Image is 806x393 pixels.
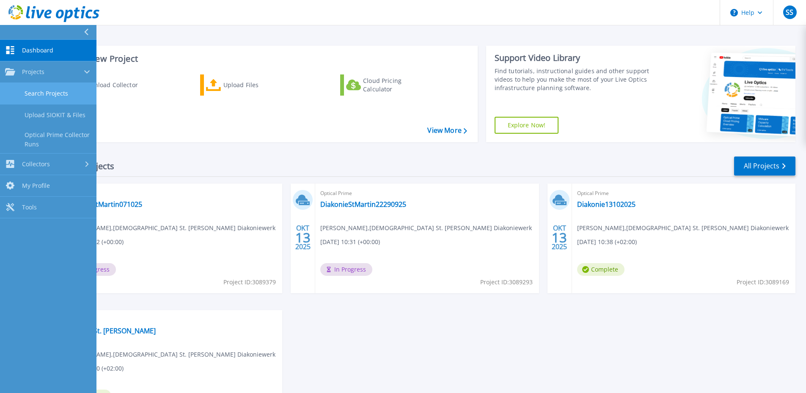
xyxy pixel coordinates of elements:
[64,189,277,198] span: Optical Prime
[320,200,406,209] a: DiakonieStMartin22290925
[577,263,624,276] span: Complete
[495,117,559,134] a: Explore Now!
[480,278,533,287] span: Project ID: 3089293
[82,77,149,93] div: Download Collector
[340,74,435,96] a: Cloud Pricing Calculator
[295,222,311,253] div: OKT 2025
[320,223,532,233] span: [PERSON_NAME] , [DEMOGRAPHIC_DATA] St. [PERSON_NAME] Diakoniewerk
[320,237,380,247] span: [DATE] 10:31 (+00:00)
[64,327,156,335] a: Diakonie St. [PERSON_NAME]
[577,223,789,233] span: [PERSON_NAME] , [DEMOGRAPHIC_DATA] St. [PERSON_NAME] Diakoniewerk
[60,74,154,96] a: Download Collector
[22,160,50,168] span: Collectors
[22,47,53,54] span: Dashboard
[786,9,793,16] span: SS
[22,203,37,211] span: Tools
[320,263,372,276] span: In Progress
[64,350,275,359] span: [PERSON_NAME] , [DEMOGRAPHIC_DATA] St. [PERSON_NAME] Diakoniewerk
[737,278,789,287] span: Project ID: 3089169
[200,74,294,96] a: Upload Files
[60,54,467,63] h3: Start a New Project
[64,200,142,209] a: DiakonieStMartin071025
[64,223,275,233] span: [PERSON_NAME] , [DEMOGRAPHIC_DATA] St. [PERSON_NAME] Diakoniewerk
[427,126,467,135] a: View More
[577,237,637,247] span: [DATE] 10:38 (+02:00)
[552,234,567,241] span: 13
[320,189,534,198] span: Optical Prime
[734,157,795,176] a: All Projects
[295,234,311,241] span: 13
[223,278,276,287] span: Project ID: 3089379
[223,77,291,93] div: Upload Files
[495,67,652,92] div: Find tutorials, instructional guides and other support videos to help you make the most of your L...
[64,315,277,324] span: Optical Prime
[22,68,44,76] span: Projects
[577,189,790,198] span: Optical Prime
[22,182,50,190] span: My Profile
[363,77,431,93] div: Cloud Pricing Calculator
[577,200,635,209] a: Diakonie13102025
[551,222,567,253] div: OKT 2025
[495,52,652,63] div: Support Video Library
